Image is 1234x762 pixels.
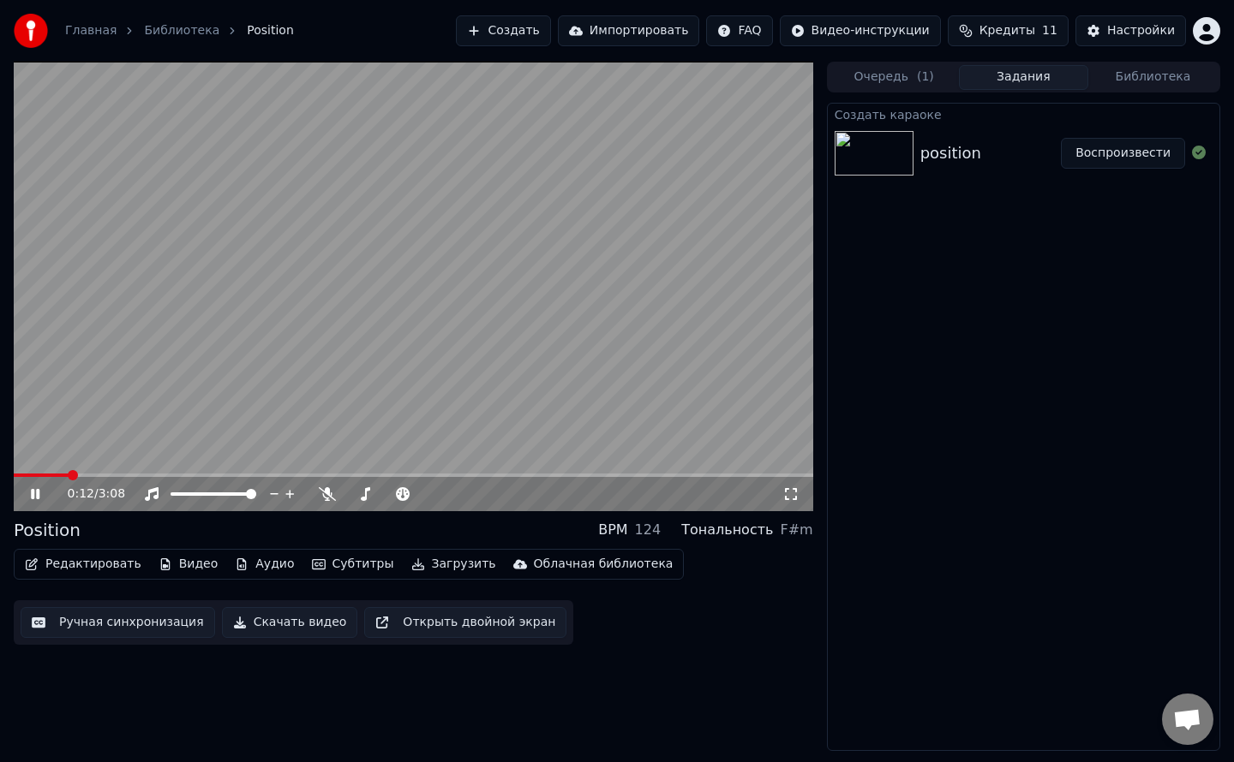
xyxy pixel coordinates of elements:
span: Кредиты [979,22,1035,39]
button: Библиотека [1088,65,1218,90]
button: FAQ [706,15,772,46]
div: position [920,141,981,165]
span: Position [247,22,294,39]
div: / [68,485,109,503]
div: Position [14,518,81,542]
img: youka [14,14,48,48]
button: Настройки [1075,15,1186,46]
button: Редактировать [18,552,148,576]
nav: breadcrumb [65,22,294,39]
button: Загрузить [404,552,503,576]
div: Облачная библиотека [534,556,674,573]
button: Видео-инструкции [780,15,941,46]
button: Открыть двойной экран [364,607,566,638]
button: Видео [152,552,225,576]
a: Библиотека [144,22,219,39]
button: Ручная синхронизация [21,607,215,638]
div: Создать караоке [828,104,1219,124]
button: Аудио [228,552,301,576]
div: BPM [598,520,627,540]
button: Воспроизвести [1061,138,1185,169]
span: 3:08 [99,485,125,503]
div: 124 [635,520,662,540]
span: 11 [1042,22,1057,39]
button: Скачать видео [222,607,358,638]
span: 0:12 [68,485,94,503]
button: Очередь [830,65,959,90]
button: Создать [456,15,550,46]
div: F#m [780,520,812,540]
span: ( 1 ) [917,68,934,86]
button: Задания [959,65,1088,90]
button: Субтитры [305,552,401,576]
a: Главная [65,22,117,39]
button: Кредиты11 [948,15,1069,46]
div: Тональность [681,520,773,540]
div: Открытый чат [1162,694,1213,745]
button: Импортировать [558,15,700,46]
div: Настройки [1107,22,1175,39]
